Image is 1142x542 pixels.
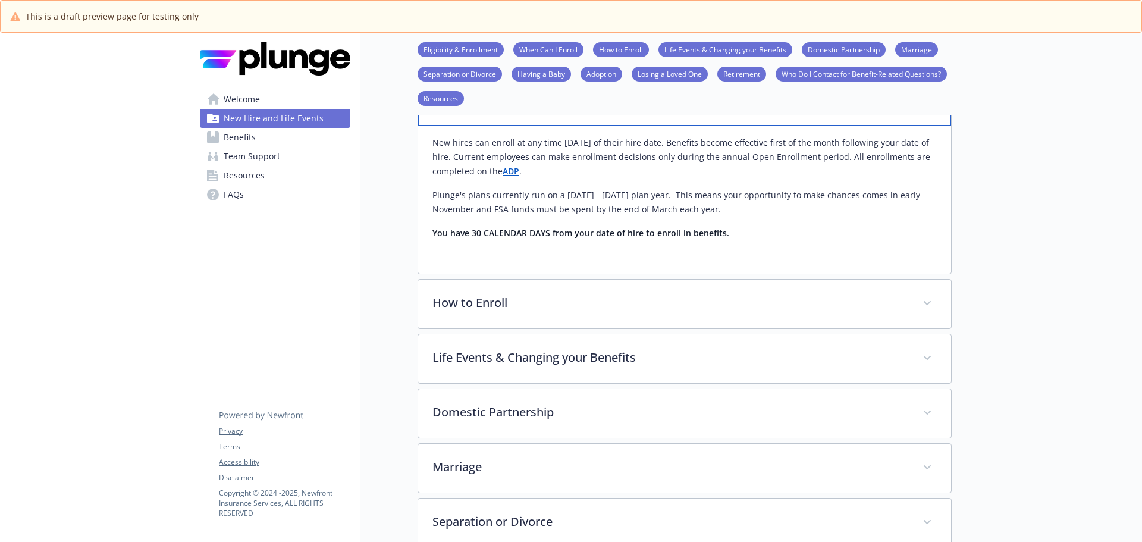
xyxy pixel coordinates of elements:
p: Plunge's plans currently run on a [DATE] - [DATE] plan year. This means your opportunity to make ... [432,188,937,217]
div: How to Enroll [418,280,951,328]
p: New hires can enroll at any time [DATE] of their hire date. Benefits become effective first of th... [432,136,937,178]
p: Life Events & Changing your Benefits [432,349,908,366]
a: Accessibility [219,457,350,468]
a: When Can I Enroll [513,43,583,55]
p: Domestic Partnership [432,403,908,421]
a: Benefits [200,128,350,147]
a: Retirement [717,68,766,79]
span: Resources [224,166,265,185]
a: Separation or Divorce [418,68,502,79]
a: Team Support [200,147,350,166]
strong: You have 30 CALENDAR DAYS from your date of hire to enroll in benefits. [432,227,729,239]
a: Disclaimer [219,472,350,483]
p: Copyright © 2024 - 2025 , Newfront Insurance Services, ALL RIGHTS RESERVED [219,488,350,518]
span: Team Support [224,147,280,166]
div: Life Events & Changing your Benefits [418,334,951,383]
a: Life Events & Changing your Benefits [658,43,792,55]
a: Having a Baby [512,68,571,79]
a: FAQs [200,185,350,204]
a: Adoption [581,68,622,79]
div: Domestic Partnership [418,389,951,438]
a: Who Do I Contact for Benefit-Related Questions? [776,68,947,79]
a: Terms [219,441,350,452]
p: How to Enroll [432,294,908,312]
a: Welcome [200,90,350,109]
a: How to Enroll [593,43,649,55]
div: When Can I Enroll [418,126,951,274]
a: New Hire and Life Events [200,109,350,128]
a: Resources [200,166,350,185]
a: Privacy [219,426,350,437]
div: Marriage [418,444,951,493]
p: Marriage [432,458,908,476]
a: ADP [503,165,519,177]
p: Separation or Divorce [432,513,908,531]
span: Welcome [224,90,260,109]
span: New Hire and Life Events [224,109,324,128]
a: Domestic Partnership [802,43,886,55]
span: Benefits [224,128,256,147]
a: Resources [418,92,464,104]
a: Marriage [895,43,938,55]
span: FAQs [224,185,244,204]
a: Losing a Loved One [632,68,708,79]
span: This is a draft preview page for testing only [26,10,199,23]
a: Eligibility & Enrollment [418,43,504,55]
